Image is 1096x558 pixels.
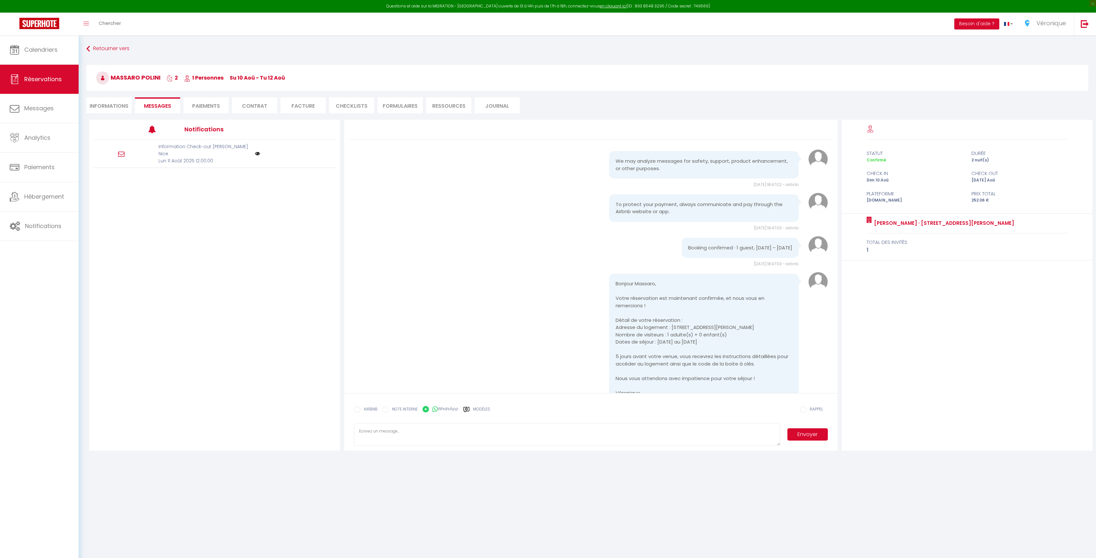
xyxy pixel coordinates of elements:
label: AIRBNB [360,406,378,413]
span: 1 Personnes [184,74,224,82]
li: Facture [280,97,326,113]
span: Su 10 Aoû - Tu 12 Aoû [230,74,285,82]
div: 2 nuit(s) [967,157,1071,163]
span: Notifications [25,222,61,230]
img: ... [1023,18,1032,28]
div: total des invités [867,238,1067,246]
label: WhatsApp [429,406,458,413]
li: Paiements [183,97,229,113]
a: [PERSON_NAME] · [STREET_ADDRESS][PERSON_NAME] [872,219,1014,227]
span: [DATE] 18:47:02 - airbnb [754,182,799,187]
img: avatar.png [808,272,828,291]
span: Messages [144,102,171,110]
img: NO IMAGE [255,151,260,156]
img: logout [1081,20,1089,28]
img: avatar.png [808,149,828,169]
div: [DATE] Aoû [967,177,1071,183]
p: Lun 11 Août 2025 12:00:00 [159,157,251,164]
span: Calendriers [24,46,58,54]
li: CHECKLISTS [329,97,374,113]
button: Envoyer [787,428,827,441]
div: 252.06 € [967,197,1071,203]
span: Massaro Polini [96,73,160,82]
img: Super Booking [19,18,59,29]
div: statut [862,149,967,157]
span: Paiements [24,163,55,171]
div: Prix total [967,190,1071,198]
label: NOTE INTERNE [389,406,418,413]
span: [DATE] 18:47:03 - airbnb [754,261,799,267]
li: Ressources [426,97,471,113]
a: en cliquant ici [600,3,627,9]
a: Retourner vers [86,43,1088,55]
span: Hébergement [24,192,64,201]
span: 2 [167,74,178,82]
p: Information Check-out [PERSON_NAME] Nice [159,143,251,157]
span: Confirmé [867,157,886,163]
div: durée [967,149,1071,157]
img: avatar.png [808,236,828,256]
li: Journal [475,97,520,113]
span: Réservations [24,75,62,83]
span: Véronique [1036,19,1066,27]
a: ... Véronique [1018,13,1074,35]
li: FORMULAIRES [378,97,423,113]
label: RAPPEL [806,406,823,413]
iframe: LiveChat chat widget [1069,531,1096,558]
div: [DOMAIN_NAME] [862,197,967,203]
span: Chercher [99,20,121,27]
div: check in [862,170,967,177]
img: avatar.png [808,193,828,212]
h3: Notifications [184,122,285,137]
span: Analytics [24,134,50,142]
span: Messages [24,104,54,112]
li: Contrat [232,97,277,113]
pre: Bonjour Massaro, Votre réservation est maintenant confirmée, et nous vous en remercions ! Détail ... [616,280,792,397]
span: [DATE] 18:47:03 - airbnb [754,225,799,231]
div: Plateforme [862,190,967,198]
div: check out [967,170,1071,177]
li: Informations [86,97,132,113]
pre: Booking confirmed · 1 guest, [DATE] – [DATE] [688,244,792,252]
button: Besoin d'aide ? [954,18,999,29]
pre: We may analyze messages for safety, support, product enhancement, or other purposes. [616,158,792,172]
pre: To protect your payment, always communicate and pay through the Airbnb website or app. [616,201,792,215]
label: Modèles [473,406,490,418]
a: Chercher [94,13,126,35]
div: 1 [867,246,1067,254]
div: Dim 10 Aoû [862,177,967,183]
